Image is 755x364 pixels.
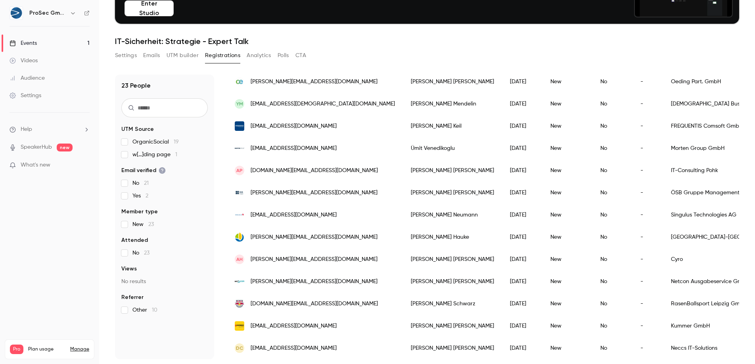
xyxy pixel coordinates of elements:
[10,74,45,82] div: Audience
[502,270,542,293] div: [DATE]
[592,226,632,248] div: No
[10,125,90,134] li: help-dropdown-opener
[167,49,199,62] button: UTM builder
[29,9,67,17] h6: ProSec GmbH
[70,346,89,353] a: Manage
[403,137,502,159] div: Ümit Venedikoglu
[236,100,243,107] span: YM
[502,71,542,93] div: [DATE]
[542,137,592,159] div: New
[121,208,158,216] span: Member type
[542,270,592,293] div: New
[115,49,137,62] button: Settings
[235,144,244,153] img: morten-group.com
[148,222,154,227] span: 23
[632,182,663,204] div: -
[236,345,243,352] span: DC
[502,93,542,115] div: [DATE]
[542,315,592,337] div: New
[251,211,337,219] span: [EMAIL_ADDRESS][DOMAIN_NAME]
[251,344,337,353] span: [EMAIL_ADDRESS][DOMAIN_NAME]
[403,248,502,270] div: [PERSON_NAME] [PERSON_NAME]
[632,115,663,137] div: -
[144,250,149,256] span: 23
[121,278,208,285] p: No results
[10,39,37,47] div: Events
[10,92,41,100] div: Settings
[592,93,632,115] div: No
[295,49,306,62] button: CTA
[403,71,502,93] div: [PERSON_NAME] [PERSON_NAME]
[632,93,663,115] div: -
[502,182,542,204] div: [DATE]
[502,315,542,337] div: [DATE]
[80,162,90,169] iframe: Noticeable Trigger
[542,337,592,359] div: New
[132,192,148,200] span: Yes
[235,232,244,242] img: kliniken-oal-kf.de
[542,115,592,137] div: New
[125,0,174,16] button: Enter Studio
[132,220,154,228] span: New
[502,204,542,226] div: [DATE]
[632,204,663,226] div: -
[592,137,632,159] div: No
[235,121,244,131] img: frequentis.com
[251,278,377,286] span: [PERSON_NAME][EMAIL_ADDRESS][DOMAIN_NAME]
[542,248,592,270] div: New
[542,71,592,93] div: New
[403,182,502,204] div: [PERSON_NAME] [PERSON_NAME]
[10,345,23,354] span: Pro
[121,81,151,90] h1: 23 People
[403,315,502,337] div: [PERSON_NAME] [PERSON_NAME]
[10,7,23,19] img: ProSec GmbH
[592,71,632,93] div: No
[235,277,244,286] img: netconservice.de
[502,137,542,159] div: [DATE]
[542,93,592,115] div: New
[236,167,243,174] span: AP
[502,159,542,182] div: [DATE]
[592,315,632,337] div: No
[632,248,663,270] div: -
[132,249,149,257] span: No
[632,159,663,182] div: -
[502,248,542,270] div: [DATE]
[251,322,337,330] span: [EMAIL_ADDRESS][DOMAIN_NAME]
[278,49,289,62] button: Polls
[121,236,148,244] span: Attended
[403,293,502,315] div: [PERSON_NAME] Schwarz
[251,300,378,308] span: [DOMAIN_NAME][EMAIL_ADDRESS][DOMAIN_NAME]
[21,125,32,134] span: Help
[143,49,160,62] button: Emails
[542,159,592,182] div: New
[632,226,663,248] div: -
[251,144,337,153] span: [EMAIL_ADDRESS][DOMAIN_NAME]
[592,204,632,226] div: No
[592,337,632,359] div: No
[542,204,592,226] div: New
[592,115,632,137] div: No
[632,270,663,293] div: -
[57,144,73,151] span: new
[121,265,137,273] span: Views
[592,270,632,293] div: No
[632,71,663,93] div: -
[235,210,244,220] img: singulus.de
[251,255,377,264] span: [PERSON_NAME][EMAIL_ADDRESS][DOMAIN_NAME]
[592,182,632,204] div: No
[175,152,177,157] span: 1
[403,115,502,137] div: [PERSON_NAME] Keil
[10,57,38,65] div: Videos
[251,233,377,241] span: [PERSON_NAME][EMAIL_ADDRESS][DOMAIN_NAME]
[502,293,542,315] div: [DATE]
[205,49,240,62] button: Registrations
[235,299,244,308] img: redbulls.com
[152,307,157,313] span: 10
[236,256,243,263] span: AH
[115,36,739,46] h1: IT-Sicherheit: Strategie - Expert Talk
[28,346,65,353] span: Plan usage
[592,248,632,270] div: No
[403,159,502,182] div: [PERSON_NAME] [PERSON_NAME]
[632,137,663,159] div: -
